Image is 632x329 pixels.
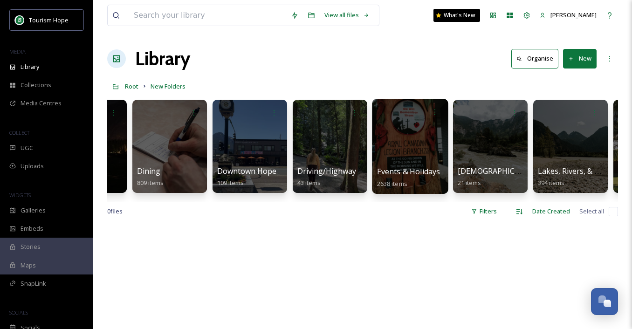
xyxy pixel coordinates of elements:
span: [DEMOGRAPHIC_DATA][PERSON_NAME] Rock [458,166,618,176]
span: Library [21,62,39,71]
span: SOCIALS [9,309,28,316]
span: 2638 items [377,179,407,187]
span: Select all [579,207,604,216]
span: 43 items [297,178,321,187]
button: Organise [511,49,558,68]
span: Uploads [21,162,44,171]
a: Dining809 items [137,167,164,187]
span: Lakes, Rivers, & Waterfalls [538,166,630,176]
span: Root [125,82,138,90]
button: New [563,49,597,68]
span: [PERSON_NAME] [550,11,597,19]
a: [PERSON_NAME] [535,6,601,24]
span: Media Centres [21,99,62,108]
a: [DEMOGRAPHIC_DATA][PERSON_NAME] Rock21 items [458,167,618,187]
span: MEDIA [9,48,26,55]
div: Date Created [528,202,575,220]
span: 109 items [217,178,244,187]
span: Collections [21,81,51,89]
a: View all files [320,6,374,24]
span: 21 items [458,178,481,187]
span: Maps [21,261,36,270]
span: 809 items [137,178,164,187]
span: UGC [21,144,33,152]
span: Galleries [21,206,46,215]
a: New Folders [151,81,185,92]
span: New Folders [151,82,185,90]
span: COLLECT [9,129,29,136]
a: Driving/Highway43 items [297,167,356,187]
span: SnapLink [21,279,46,288]
span: 0 file s [107,207,123,216]
a: Events & Holidays2638 items [377,167,440,188]
span: Driving/Highway [297,166,356,176]
span: Stories [21,242,41,251]
button: Open Chat [591,288,618,315]
a: Organise [511,49,563,68]
span: Downtown Hope [217,166,276,176]
a: Lakes, Rivers, & Waterfalls394 items [538,167,630,187]
span: Embeds [21,224,43,233]
a: Library [135,45,190,73]
a: Downtown Hope109 items [217,167,276,187]
img: logo.png [15,15,24,25]
span: Dining [137,166,160,176]
span: Events & Holidays [377,166,440,177]
div: Filters [467,202,501,220]
span: WIDGETS [9,192,31,199]
span: Tourism Hope [29,16,69,24]
a: What's New [433,9,480,22]
a: Root [125,81,138,92]
input: Search your library [129,5,286,26]
span: 394 items [538,178,564,187]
